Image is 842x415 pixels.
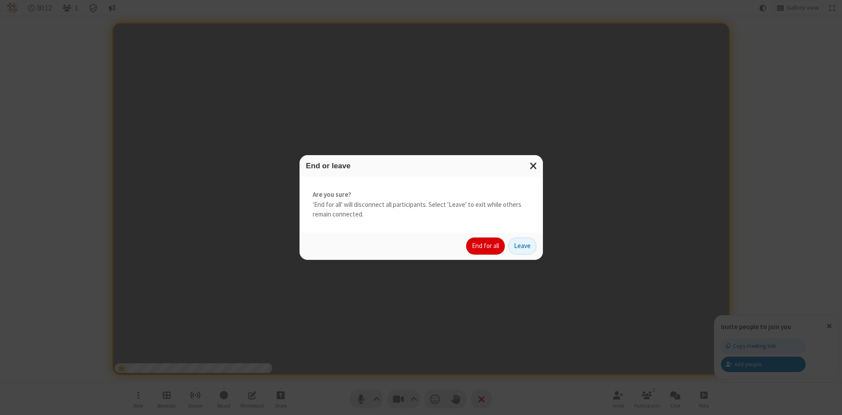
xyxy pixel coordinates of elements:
[300,177,543,233] div: 'End for all' will disconnect all participants. Select 'Leave' to exit while others remain connec...
[524,155,543,177] button: Close modal
[466,238,505,255] button: End for all
[306,162,536,170] h3: End or leave
[508,238,536,255] button: Leave
[313,190,530,200] strong: Are you sure?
